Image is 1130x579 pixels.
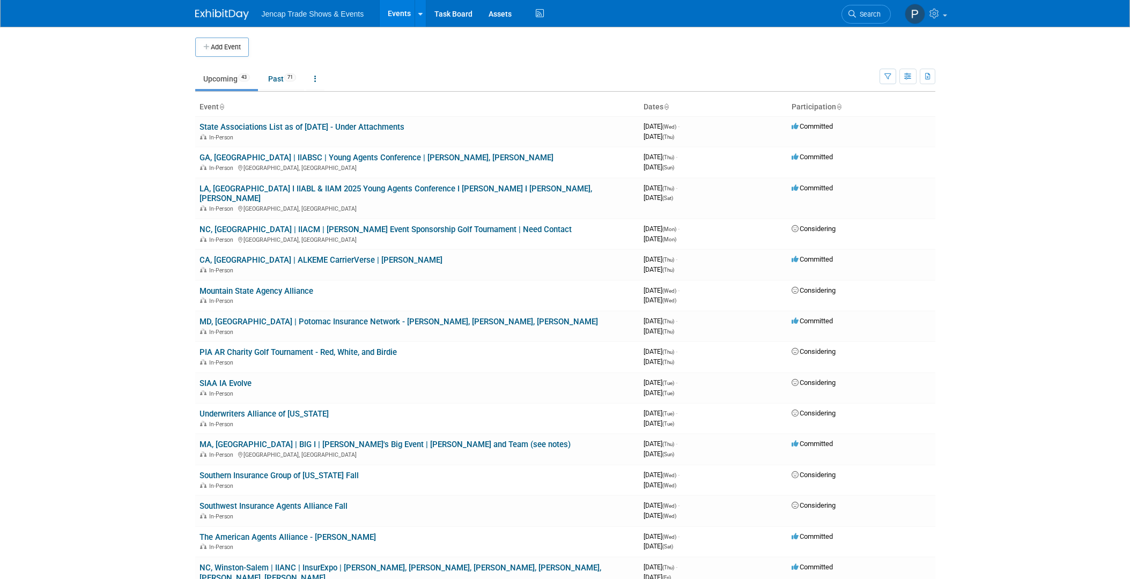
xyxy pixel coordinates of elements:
[662,257,674,263] span: (Thu)
[792,122,833,130] span: Committed
[678,501,680,509] span: -
[260,69,304,89] a: Past71
[644,471,680,479] span: [DATE]
[676,563,677,571] span: -
[662,421,674,427] span: (Tue)
[200,298,206,303] img: In-Person Event
[676,378,677,387] span: -
[836,102,841,111] a: Sort by Participation Type
[676,440,677,448] span: -
[200,378,252,388] a: SIAA IA Evolve
[662,154,674,160] span: (Thu)
[662,288,676,294] span: (Wed)
[200,205,206,211] img: In-Person Event
[678,471,680,479] span: -
[209,482,237,489] span: In-Person
[200,450,635,458] div: [GEOGRAPHIC_DATA], [GEOGRAPHIC_DATA]
[662,390,674,396] span: (Tue)
[200,513,206,518] img: In-Person Event
[792,184,833,192] span: Committed
[639,98,787,116] th: Dates
[644,296,676,304] span: [DATE]
[644,184,677,192] span: [DATE]
[200,204,635,212] div: [GEOGRAPHIC_DATA], [GEOGRAPHIC_DATA]
[792,225,836,233] span: Considering
[678,225,680,233] span: -
[662,513,676,519] span: (Wed)
[662,441,674,447] span: (Thu)
[195,9,249,20] img: ExhibitDay
[200,329,206,334] img: In-Person Event
[200,451,206,457] img: In-Person Event
[644,378,677,387] span: [DATE]
[195,38,249,57] button: Add Event
[644,235,676,243] span: [DATE]
[200,359,206,365] img: In-Person Event
[662,124,676,130] span: (Wed)
[209,329,237,336] span: In-Person
[200,409,329,419] a: Underwriters Alliance of [US_STATE]
[209,298,237,305] span: In-Person
[644,122,680,130] span: [DATE]
[662,185,674,191] span: (Thu)
[792,563,833,571] span: Committed
[209,267,237,274] span: In-Person
[200,184,592,204] a: LA, [GEOGRAPHIC_DATA] I IIABL & IIAM 2025 Young Agents Conference I [PERSON_NAME] I [PERSON_NAME]...
[792,347,836,355] span: Considering
[644,317,677,325] span: [DATE]
[792,501,836,509] span: Considering
[262,10,364,18] span: Jencap Trade Shows & Events
[787,98,935,116] th: Participation
[662,472,676,478] span: (Wed)
[644,194,673,202] span: [DATE]
[195,98,639,116] th: Event
[644,255,677,263] span: [DATE]
[200,482,206,488] img: In-Person Event
[200,255,442,265] a: CA, [GEOGRAPHIC_DATA] | ALKEME CarrierVerse | [PERSON_NAME]
[200,347,397,357] a: PIA AR Charity Golf Tournament - Red, White, and Birdie
[662,318,674,324] span: (Thu)
[644,132,674,140] span: [DATE]
[219,102,224,111] a: Sort by Event Name
[644,286,680,294] span: [DATE]
[284,73,296,81] span: 71
[644,327,674,335] span: [DATE]
[841,5,891,24] a: Search
[209,205,237,212] span: In-Person
[644,153,677,161] span: [DATE]
[662,544,673,550] span: (Sat)
[200,544,206,549] img: In-Person Event
[200,532,376,542] a: The American Agents Alliance - [PERSON_NAME]
[676,409,677,417] span: -
[209,359,237,366] span: In-Person
[662,226,676,232] span: (Mon)
[200,163,635,172] div: [GEOGRAPHIC_DATA], [GEOGRAPHIC_DATA]
[644,389,674,397] span: [DATE]
[644,511,676,519] span: [DATE]
[200,122,404,132] a: State Associations List as of [DATE] - Under Attachments
[200,390,206,396] img: In-Person Event
[200,153,553,162] a: GA, [GEOGRAPHIC_DATA] | IIABSC | Young Agents Conference | [PERSON_NAME], [PERSON_NAME]
[644,225,680,233] span: [DATE]
[792,409,836,417] span: Considering
[662,503,676,509] span: (Wed)
[644,481,676,489] span: [DATE]
[792,286,836,294] span: Considering
[200,421,206,426] img: In-Person Event
[209,165,237,172] span: In-Person
[200,134,206,139] img: In-Person Event
[662,195,673,201] span: (Sat)
[200,286,313,296] a: Mountain State Agency Alliance
[663,102,669,111] a: Sort by Start Date
[676,347,677,355] span: -
[792,317,833,325] span: Committed
[209,421,237,428] span: In-Person
[662,134,674,140] span: (Thu)
[209,236,237,243] span: In-Person
[662,236,676,242] span: (Mon)
[905,4,925,24] img: Paul Orlando
[644,532,680,540] span: [DATE]
[200,225,572,234] a: NC, [GEOGRAPHIC_DATA] | IIACM | [PERSON_NAME] Event Sponsorship Golf Tournament | Need Contact
[200,471,359,480] a: Southern Insurance Group of [US_STATE] Fall
[200,267,206,272] img: In-Person Event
